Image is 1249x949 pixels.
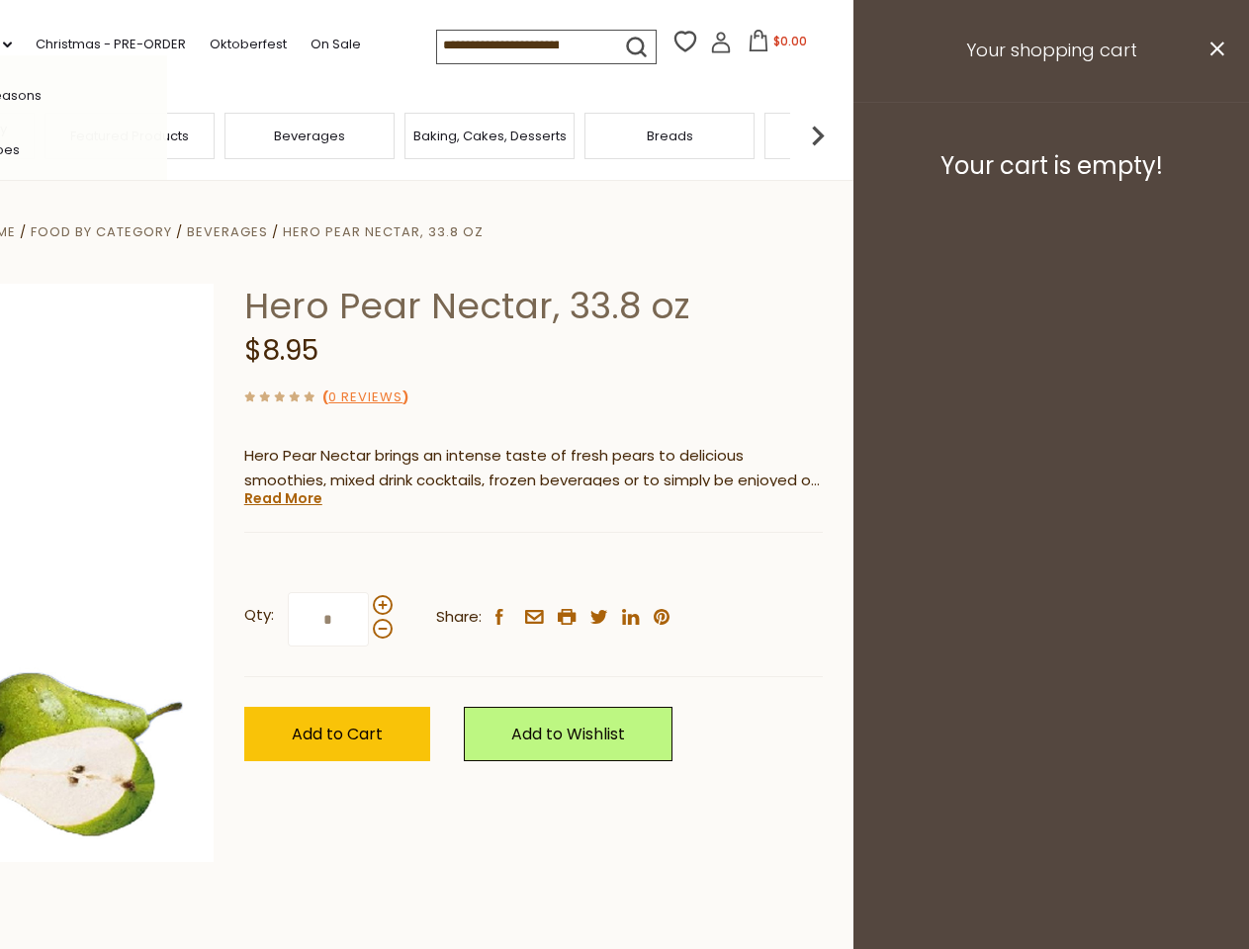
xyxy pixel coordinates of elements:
a: 0 Reviews [328,388,402,408]
p: Hero Pear Nectar brings an intense taste of fresh pears to delicious smoothies, mixed drink cockt... [244,444,823,493]
a: Christmas - PRE-ORDER [36,34,186,55]
h3: Your cart is empty! [878,151,1224,181]
span: Add to Cart [292,723,383,745]
span: Share: [436,605,482,630]
span: ( ) [322,388,408,406]
a: Baking, Cakes, Desserts [413,129,567,143]
a: On Sale [311,34,361,55]
a: Beverages [187,222,268,241]
a: Read More [244,488,322,508]
button: $0.00 [736,30,820,59]
span: $0.00 [773,33,807,49]
h1: Hero Pear Nectar, 33.8 oz [244,284,823,328]
a: Add to Wishlist [464,707,672,761]
a: Hero Pear Nectar, 33.8 oz [283,222,484,241]
a: Beverages [274,129,345,143]
button: Add to Cart [244,707,430,761]
img: next arrow [798,116,838,155]
strong: Qty: [244,603,274,628]
input: Qty: [288,592,369,647]
span: $8.95 [244,331,318,370]
a: Breads [647,129,693,143]
a: Oktoberfest [210,34,287,55]
a: Food By Category [31,222,172,241]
